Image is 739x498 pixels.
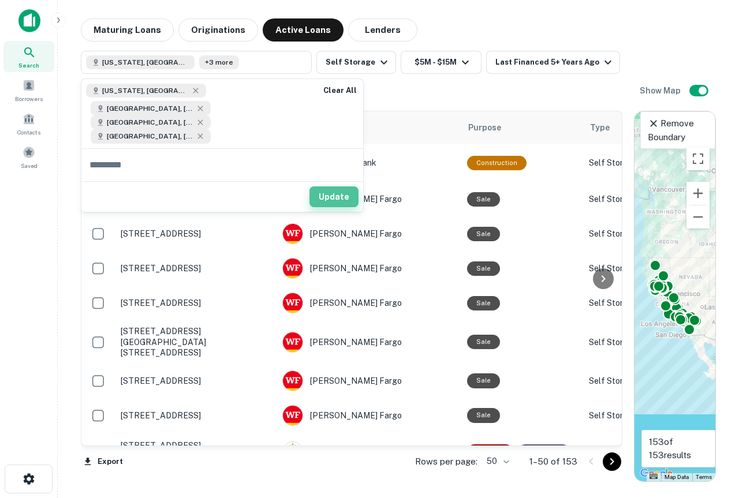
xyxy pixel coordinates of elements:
[467,261,500,276] div: Sale
[121,376,271,386] p: [STREET_ADDRESS]
[686,182,710,205] button: Zoom in
[583,111,652,144] th: Type
[589,227,647,240] p: Self Storage
[468,121,516,134] span: Purpose
[637,466,675,481] a: Open this area in Google Maps (opens a new window)
[322,84,359,98] button: Clear All
[467,444,513,459] div: This is a portfolio loan with 2 properties
[81,51,312,74] button: [US_STATE], [GEOGRAPHIC_DATA]+3 more
[282,405,456,426] div: [PERSON_NAME] Fargo
[121,298,271,308] p: [STREET_ADDRESS]
[495,55,615,69] div: Last Financed 5+ Years Ago
[283,332,303,352] img: picture
[15,94,43,103] span: Borrowers
[467,192,500,207] div: Sale
[686,147,710,170] button: Toggle fullscreen view
[640,84,682,97] h6: Show Map
[467,296,500,310] div: Sale
[282,258,456,279] div: [PERSON_NAME] Fargo
[121,229,271,239] p: [STREET_ADDRESS]
[529,455,577,469] p: 1–50 of 153
[18,9,40,32] img: capitalize-icon.png
[467,335,500,349] div: Sale
[282,332,456,353] div: [PERSON_NAME] Fargo
[282,441,456,462] div: Five Star Bank - [US_STATE]
[17,128,40,137] span: Contacts
[205,57,233,68] span: +3 more
[401,51,482,74] button: $5M - $15M
[637,466,675,481] img: Google
[467,156,527,170] div: This loan purpose was for construction
[178,18,258,42] button: Originations
[283,259,303,278] img: picture
[649,435,708,462] p: 153 of 153 results
[102,57,189,68] span: [US_STATE], [GEOGRAPHIC_DATA]
[650,474,658,479] button: Keyboard shortcuts
[415,455,477,469] p: Rows per page:
[309,186,359,207] button: Update
[589,336,647,349] p: Self Storage
[283,293,303,313] img: picture
[3,141,54,173] a: Saved
[107,103,193,114] span: [GEOGRAPHIC_DATA], [GEOGRAPHIC_DATA], [GEOGRAPHIC_DATA]
[121,410,271,421] p: [STREET_ADDRESS]
[635,111,715,481] div: 0 0
[348,18,417,42] button: Lenders
[486,51,620,74] button: Last Financed 5+ Years Ago
[102,85,189,96] span: [US_STATE], [GEOGRAPHIC_DATA]
[282,223,456,244] div: [PERSON_NAME] Fargo
[107,117,193,128] span: [GEOGRAPHIC_DATA], [GEOGRAPHIC_DATA], [GEOGRAPHIC_DATA]
[121,326,271,358] p: [STREET_ADDRESS][GEOGRAPHIC_DATA][STREET_ADDRESS]
[283,224,303,244] img: picture
[21,161,38,170] span: Saved
[3,41,54,72] a: Search
[18,61,39,70] span: Search
[648,117,708,144] p: Remove Boundary
[282,152,456,173] div: Homestreet Bank
[482,453,511,470] div: 50
[107,131,193,141] span: [GEOGRAPHIC_DATA], [GEOGRAPHIC_DATA], [GEOGRAPHIC_DATA]
[681,406,739,461] iframe: Chat Widget
[282,370,456,391] div: [PERSON_NAME] Fargo
[283,406,303,425] img: picture
[467,227,500,241] div: Sale
[461,111,583,144] th: Purpose
[263,18,344,42] button: Active Loans
[121,440,271,451] p: [STREET_ADDRESS]
[696,474,712,480] a: Terms (opens in new tab)
[589,375,647,387] p: Self Storage
[282,189,456,209] div: [PERSON_NAME] Fargo
[283,442,303,462] img: picture
[589,262,647,275] p: Self Storage
[81,18,174,42] button: Maturing Loans
[283,371,303,391] img: picture
[467,408,500,422] div: Sale
[121,263,271,274] p: [STREET_ADDRESS]
[282,293,456,313] div: [PERSON_NAME] Fargo
[589,193,647,205] p: Self Storage
[590,121,610,134] span: Type
[316,51,396,74] button: Self Storage
[589,156,647,169] p: Self Storage
[686,205,710,229] button: Zoom out
[589,409,647,422] p: Self Storage
[665,473,689,481] button: Map Data
[81,453,126,470] button: Export
[3,108,54,139] a: Contacts
[467,373,500,388] div: Sale
[589,297,647,309] p: Self Storage
[603,452,621,471] button: Go to next page
[277,111,461,144] th: Lender
[3,74,54,106] a: Borrowers
[518,444,570,459] div: This loan purpose was for refinancing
